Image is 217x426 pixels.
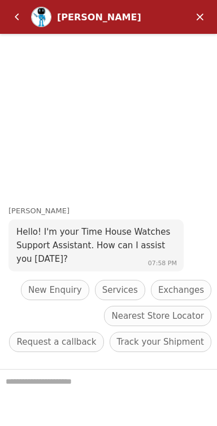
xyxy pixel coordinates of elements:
[16,335,96,349] span: Request a callback
[102,283,138,297] span: Services
[148,260,177,267] span: 07:58 PM
[189,6,211,28] em: Minimize
[95,280,145,300] div: Services
[28,283,82,297] span: New Enquiry
[158,283,204,297] span: Exchanges
[32,7,51,27] img: Profile picture of Zoe
[110,332,211,352] div: Track your Shipment
[8,205,217,217] div: [PERSON_NAME]
[16,227,170,264] span: Hello! I'm your Time House Watches Support Assistant. How can I assist you [DATE]?
[117,335,204,349] span: Track your Shipment
[6,6,28,28] em: Back
[104,306,211,326] div: Nearest Store Locator
[111,309,204,323] span: Nearest Store Locator
[21,280,89,300] div: New Enquiry
[9,332,103,352] div: Request a callback
[57,12,154,23] div: [PERSON_NAME]
[151,280,211,300] div: Exchanges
